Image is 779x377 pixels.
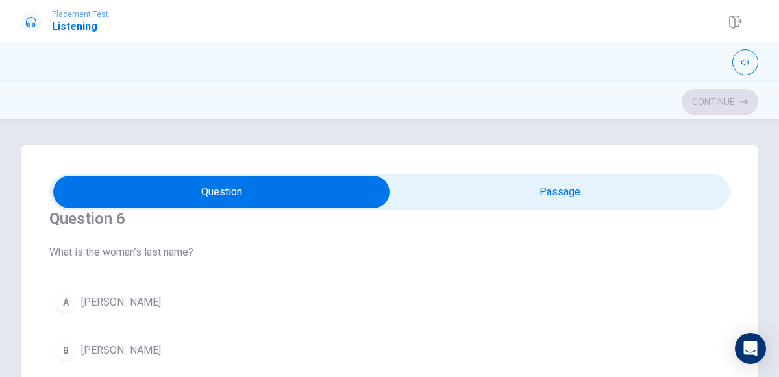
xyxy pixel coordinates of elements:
[81,343,161,358] span: [PERSON_NAME]
[55,340,76,361] div: B
[52,19,108,34] h1: Listening
[49,208,730,229] h4: Question 6
[49,286,730,319] button: A[PERSON_NAME]
[49,245,730,260] span: What is the woman’s last name?
[49,334,730,367] button: B[PERSON_NAME]
[55,292,76,313] div: A
[52,10,108,19] span: Placement Test
[81,295,161,310] span: [PERSON_NAME]
[735,333,766,364] div: Open Intercom Messenger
